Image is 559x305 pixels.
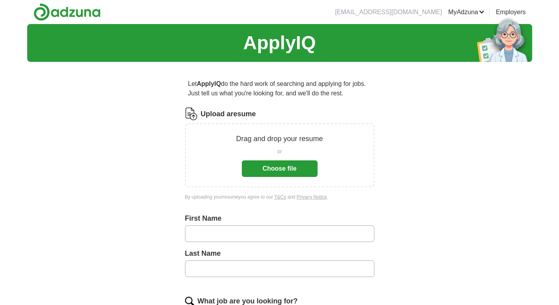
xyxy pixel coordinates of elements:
[185,193,374,201] div: By uploading your resume you agree to our and .
[185,248,374,259] label: Last Name
[242,160,318,177] button: Choose file
[243,29,316,57] h1: ApplyIQ
[496,7,526,17] a: Employers
[277,147,282,156] span: or
[185,213,374,224] label: First Name
[448,7,484,17] a: MyAdzuna
[201,109,256,119] label: Upload a resume
[34,3,101,21] img: Adzuna logo
[297,194,327,200] a: Privacy Notice
[236,134,323,144] p: Drag and drop your resume
[185,108,198,120] img: CV Icon
[274,194,286,200] a: T&Cs
[185,76,374,101] p: Let do the hard work of searching and applying for jobs. Just tell us what you're looking for, an...
[335,7,442,17] li: [EMAIL_ADDRESS][DOMAIN_NAME]
[197,80,221,87] strong: ApplyIQ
